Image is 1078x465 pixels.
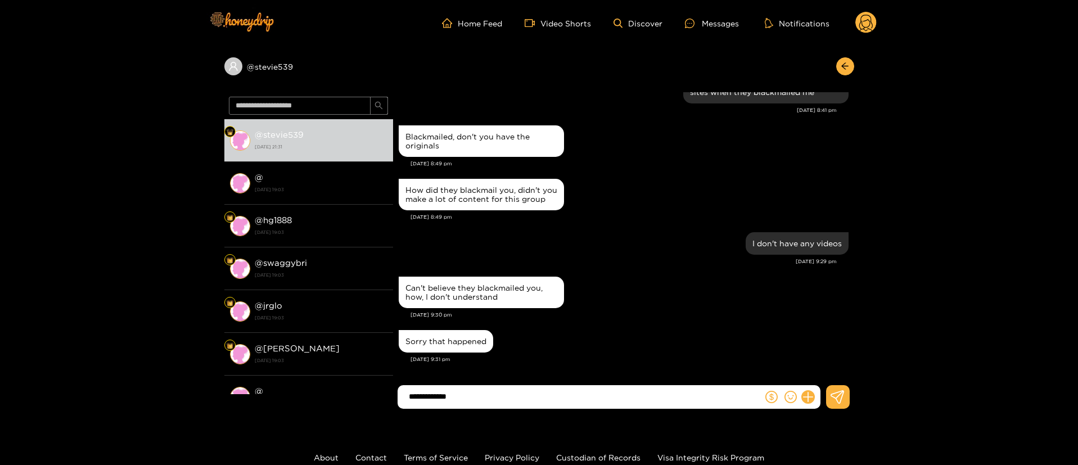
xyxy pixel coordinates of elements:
div: Sep. 30, 9:30 pm [399,277,564,308]
img: conversation [230,130,250,151]
a: Visa Integrity Risk Program [657,453,764,462]
div: [DATE] 8:41 pm [399,106,837,114]
strong: [DATE] 19:03 [255,227,387,237]
button: arrow-left [836,57,854,75]
img: conversation [230,173,250,193]
div: Sep. 30, 9:29 pm [746,232,849,255]
img: conversation [230,301,250,322]
strong: @ [255,173,263,182]
img: Fan Level [227,342,233,349]
img: Fan Level [227,129,233,136]
strong: [DATE] 19:03 [255,184,387,195]
strong: @ swaggybri [255,258,307,268]
img: conversation [230,387,250,407]
div: [DATE] 8:49 pm [411,160,849,168]
a: Custodian of Records [556,453,641,462]
button: dollar [763,389,780,405]
div: I don't have any videos [752,239,842,248]
img: conversation [230,216,250,236]
div: [DATE] 9:30 pm [411,311,849,319]
img: Fan Level [227,300,233,306]
strong: @ [255,386,263,396]
strong: [DATE] 19:03 [255,270,387,280]
a: Home Feed [442,18,502,28]
div: Messages [685,17,739,30]
span: arrow-left [841,62,849,71]
span: smile [784,391,797,403]
button: search [370,97,388,115]
img: Fan Level [227,214,233,221]
strong: [DATE] 19:03 [255,313,387,323]
a: Terms of Service [404,453,468,462]
strong: @ stevie539 [255,130,304,139]
a: Video Shorts [525,18,591,28]
div: Sorry that happened [405,337,486,346]
span: home [442,18,458,28]
div: [DATE] 9:29 pm [399,258,837,265]
strong: [DATE] 21:31 [255,142,387,152]
div: Sep. 30, 8:49 pm [399,179,564,210]
img: Fan Level [227,257,233,264]
img: conversation [230,259,250,279]
strong: @ [PERSON_NAME] [255,344,340,353]
span: search [375,101,383,111]
img: conversation [230,344,250,364]
div: @stevie539 [224,57,393,75]
a: Privacy Policy [485,453,539,462]
div: [DATE] 8:49 pm [411,213,849,221]
div: [DATE] 9:31 pm [411,355,849,363]
div: Sep. 30, 9:31 pm [399,330,493,353]
span: user [228,61,238,71]
span: video-camera [525,18,540,28]
a: Discover [614,19,662,28]
a: Contact [355,453,387,462]
strong: @ jrglo [255,301,282,310]
div: Can't believe they blackmailed you, how, I don't understand [405,283,557,301]
strong: [DATE] 19:03 [255,355,387,365]
div: Blackmailed, don't you have the originals [405,132,557,150]
span: dollar [765,391,778,403]
strong: @ hg1888 [255,215,292,225]
div: Sep. 30, 8:49 pm [399,125,564,157]
button: Notifications [761,17,833,29]
a: About [314,453,339,462]
div: How did they blackmail you, didn't you make a lot of content for this group [405,186,557,204]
